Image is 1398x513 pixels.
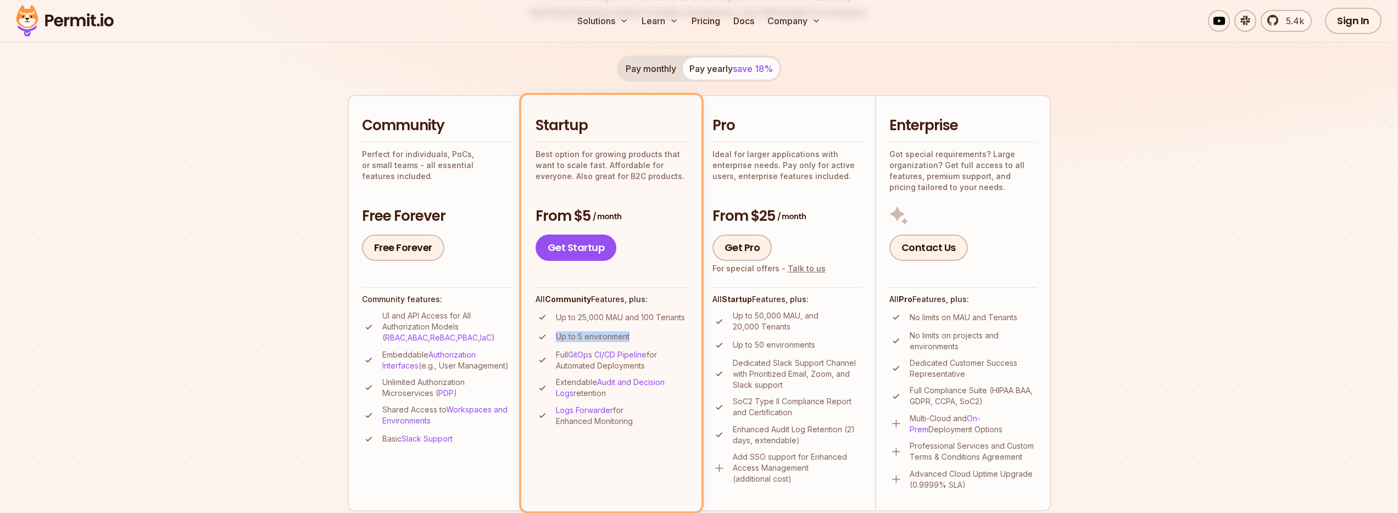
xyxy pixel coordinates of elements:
img: Permit logo [11,2,119,40]
a: PDP [438,388,454,398]
h2: Pro [712,116,862,136]
p: SoC2 Type II Compliance Report and Certification [733,396,862,418]
h2: Startup [536,116,687,136]
strong: Community [545,294,591,304]
span: / month [777,211,806,222]
div: For special offers - [712,263,826,274]
h4: All Features, plus: [536,294,687,305]
h2: Enterprise [889,116,1037,136]
p: Embeddable (e.g., User Management) [382,349,510,371]
a: PBAC [458,333,478,342]
a: GitOps CI/CD Pipeline [568,350,647,359]
p: Extendable retention [556,377,687,399]
p: Up to 5 environment [556,331,630,342]
p: Advanced Cloud Uptime Upgrade (0.9999% SLA) [910,469,1037,490]
p: Best option for growing products that want to scale fast. Affordable for everyone. Also great for... [536,149,687,182]
p: Full for Automated Deployments [556,349,687,371]
h3: Free Forever [362,207,510,226]
a: Audit and Decision Logs [556,377,665,398]
a: Get Startup [536,235,617,261]
p: for Enhanced Monitoring [556,405,687,427]
p: Basic [382,433,453,444]
p: Perfect for individuals, PoCs, or small teams - all essential features included. [362,149,510,182]
p: Got special requirements? Large organization? Get full access to all features, premium support, a... [889,149,1037,193]
p: Shared Access to [382,404,510,426]
button: Learn [637,10,683,32]
p: Add SSO support for Enhanced Access Management (additional cost) [733,451,862,484]
a: On-Prem [910,414,981,434]
h4: All Features, plus: [889,294,1037,305]
h2: Community [362,116,510,136]
strong: Pro [899,294,912,304]
a: IaC [480,333,492,342]
a: RBAC [385,333,405,342]
p: No limits on MAU and Tenants [910,312,1017,323]
button: Company [763,10,825,32]
a: ReBAC [430,333,455,342]
a: Authorization Interfaces [382,350,476,370]
p: Ideal for larger applications with enterprise needs. Pay only for active users, enterprise featur... [712,149,862,182]
a: Sign In [1325,8,1382,34]
button: Solutions [573,10,633,32]
a: Logs Forwarder [556,405,613,415]
p: UI and API Access for All Authorization Models ( , , , , ) [382,310,510,343]
a: Pricing [687,10,725,32]
p: Unlimited Authorization Microservices ( ) [382,377,510,399]
a: Contact Us [889,235,968,261]
p: Full Compliance Suite (HIPAA BAA, GDPR, CCPA, SoC2) [910,385,1037,407]
p: Up to 50,000 MAU, and 20,000 Tenants [733,310,862,332]
h4: All Features, plus: [712,294,862,305]
button: Pay monthly [619,58,683,80]
a: Slack Support [402,434,453,443]
span: 5.4k [1279,14,1304,27]
p: Professional Services and Custom Terms & Conditions Agreement [910,440,1037,462]
p: Up to 50 environments [733,339,815,350]
p: Up to 25,000 MAU and 100 Tenants [556,312,685,323]
h3: From $5 [536,207,687,226]
p: Dedicated Slack Support Channel with Prioritized Email, Zoom, and Slack support [733,358,862,391]
span: / month [593,211,621,222]
a: Free Forever [362,235,444,261]
a: ABAC [408,333,428,342]
p: Multi-Cloud and Deployment Options [910,413,1037,435]
p: No limits on projects and environments [910,330,1037,352]
a: Docs [729,10,759,32]
h3: From $25 [712,207,862,226]
a: Get Pro [712,235,772,261]
a: 5.4k [1261,10,1312,32]
h4: Community features: [362,294,510,305]
strong: Startup [722,294,752,304]
a: Talk to us [788,264,826,273]
p: Enhanced Audit Log Retention (21 days, extendable) [733,424,862,446]
p: Dedicated Customer Success Representative [910,358,1037,380]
